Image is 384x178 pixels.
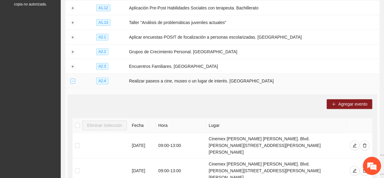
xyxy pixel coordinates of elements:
td: Encuentros Familiares. [GEOGRAPHIC_DATA] [127,59,379,74]
button: edit [350,141,359,150]
button: Expand row [70,64,75,69]
button: plusAgregar evento [327,99,372,109]
span: edit [352,169,357,173]
span: Estamos en línea. [35,56,84,117]
button: delete [360,141,369,150]
th: Lugar [206,118,347,133]
span: edit [352,143,357,148]
button: edit [350,166,359,176]
td: [DATE] [129,133,156,158]
span: delete [362,143,367,148]
td: Grupos de Crecimiento Personal. [GEOGRAPHIC_DATA] [127,44,379,59]
span: Agregar evento [338,101,367,107]
th: Hora [156,118,206,133]
span: A2.4 [96,78,109,84]
span: A2.3 [96,63,109,70]
td: Taller "Análisis de problemáticas juveniles actuales" [127,15,379,30]
button: Expand row [70,20,75,25]
td: 09:00 - 13:00 [156,133,206,158]
th: Fecha [129,118,156,133]
button: Expand row [70,50,75,54]
span: A1.13 [96,19,110,26]
div: Chatee con nosotros ahora [32,31,102,39]
td: Realizar paseos a cine, museo o un lugar de interés. [GEOGRAPHIC_DATA] [127,74,379,88]
td: Aplicación Pre-Post Habilidades Sociales con terapeuta. Bachillerato [127,1,379,15]
span: A1.12 [96,5,110,11]
td: Aplicar encuestas POSIT de focalización a personas escolarizadas. [GEOGRAPHIC_DATA] [127,30,379,44]
textarea: Escriba su mensaje y pulse “Intro” [3,116,116,137]
button: Expand row [70,35,75,40]
button: Expand row [70,6,75,11]
td: Cinemex [PERSON_NAME] [PERSON_NAME]. Blvd. [PERSON_NAME][STREET_ADDRESS][PERSON_NAME][PERSON_NAME] [206,133,347,158]
button: Eliminar Selección [82,120,127,130]
button: Collapse row [70,79,75,84]
span: delete [362,169,367,173]
span: plus [331,102,336,107]
button: delete [360,166,369,176]
span: A2.1 [96,34,109,40]
div: Minimizar ventana de chat en vivo [100,3,114,18]
span: A2.2 [96,48,109,55]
